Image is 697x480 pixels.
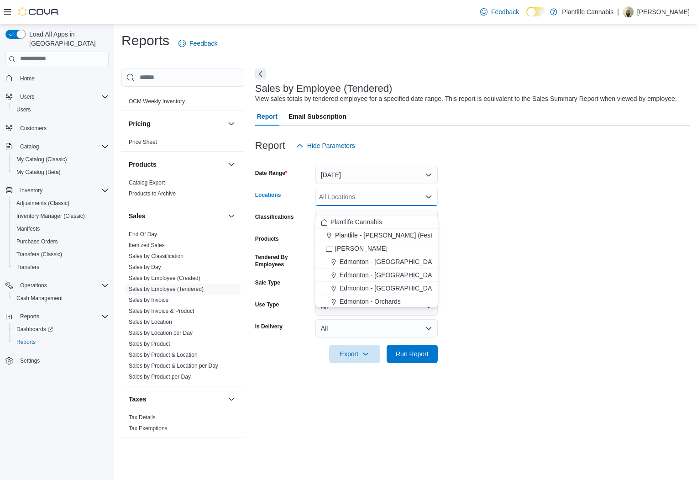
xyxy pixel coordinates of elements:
[340,284,441,293] span: Edmonton - [GEOGRAPHIC_DATA]
[13,104,109,115] span: Users
[2,310,112,323] button: Reports
[129,414,156,421] span: Tax Details
[129,231,157,238] span: End Of Day
[13,167,109,178] span: My Catalog (Beta)
[129,253,183,259] a: Sales by Classification
[255,69,266,79] button: Next
[255,191,281,199] label: Locations
[387,345,438,363] button: Run Report
[315,166,438,184] button: [DATE]
[315,255,438,269] button: Edmonton - [GEOGRAPHIC_DATA]
[129,363,218,369] a: Sales by Product & Location per Day
[16,225,40,232] span: Manifests
[121,229,244,386] div: Sales
[340,257,441,266] span: Edmonton - [GEOGRAPHIC_DATA]
[13,211,109,222] span: Inventory Manager (Classic)
[129,425,168,432] a: Tax Exemptions
[26,30,109,48] span: Load All Apps in [GEOGRAPHIC_DATA]
[16,122,109,134] span: Customers
[315,242,438,255] button: [PERSON_NAME]
[226,78,237,89] button: OCM
[226,118,237,129] button: Pricing
[340,270,441,280] span: Edmonton - [GEOGRAPHIC_DATA]
[13,236,109,247] span: Purchase Orders
[129,98,185,105] a: OCM Weekly Inventory
[255,301,279,308] label: Use Type
[16,326,53,333] span: Dashboards
[20,313,39,320] span: Reports
[491,7,519,16] span: Feedback
[129,414,156,421] a: Tax Details
[129,340,170,348] span: Sales by Product
[16,251,62,258] span: Transfers (Classic)
[477,3,523,21] a: Feedback
[175,34,221,53] a: Feedback
[189,39,217,48] span: Feedback
[13,249,109,260] span: Transfers (Classic)
[129,395,147,404] h3: Taxes
[16,355,43,366] a: Settings
[226,211,237,222] button: Sales
[20,282,47,289] span: Operations
[2,184,112,197] button: Inventory
[9,222,112,235] button: Manifests
[129,319,172,325] a: Sales by Location
[335,244,388,253] span: [PERSON_NAME]
[335,231,444,240] span: Plantlife - [PERSON_NAME] (Festival)
[293,137,359,155] button: Hide Parameters
[340,297,401,306] span: Edmonton - Orchards
[9,153,112,166] button: My Catalog (Classic)
[121,137,244,151] div: Pricing
[16,295,63,302] span: Cash Management
[129,160,224,169] button: Products
[9,336,112,348] button: Reports
[16,264,39,271] span: Transfers
[129,264,161,270] a: Sales by Day
[315,229,438,242] button: Plantlife - [PERSON_NAME] (Festival)
[129,211,146,221] h3: Sales
[129,190,176,197] a: Products to Archive
[16,212,85,220] span: Inventory Manager (Classic)
[129,351,198,359] span: Sales by Product & Location
[255,83,393,94] h3: Sales by Employee (Tendered)
[13,104,34,115] a: Users
[13,262,43,273] a: Transfers
[129,139,157,145] a: Price Sheet
[13,198,109,209] span: Adjustments (Classic)
[20,125,47,132] span: Customers
[16,141,109,152] span: Catalog
[315,282,438,295] button: Edmonton - [GEOGRAPHIC_DATA]
[2,90,112,103] button: Users
[13,154,109,165] span: My Catalog (Classic)
[226,159,237,170] button: Products
[129,242,165,248] a: Itemized Sales
[16,338,36,346] span: Reports
[20,93,34,100] span: Users
[288,107,346,126] span: Email Subscription
[16,311,43,322] button: Reports
[13,211,89,222] a: Inventory Manager (Classic)
[526,7,545,16] input: Dark Mode
[617,6,619,17] p: |
[396,349,429,359] span: Run Report
[255,169,288,177] label: Date Range
[315,295,438,308] button: Edmonton - Orchards
[18,7,59,16] img: Cova
[16,185,46,196] button: Inventory
[9,166,112,179] button: My Catalog (Beta)
[13,324,109,335] span: Dashboards
[9,103,112,116] button: Users
[13,324,57,335] a: Dashboards
[13,293,66,304] a: Cash Management
[16,355,109,366] span: Settings
[129,330,193,336] a: Sales by Location per Day
[129,160,157,169] h3: Products
[129,285,204,293] span: Sales by Employee (Tendered)
[9,323,112,336] a: Dashboards
[9,292,112,305] button: Cash Management
[2,354,112,367] button: Settings
[16,73,109,84] span: Home
[16,238,58,245] span: Purchase Orders
[16,200,69,207] span: Adjustments (Classic)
